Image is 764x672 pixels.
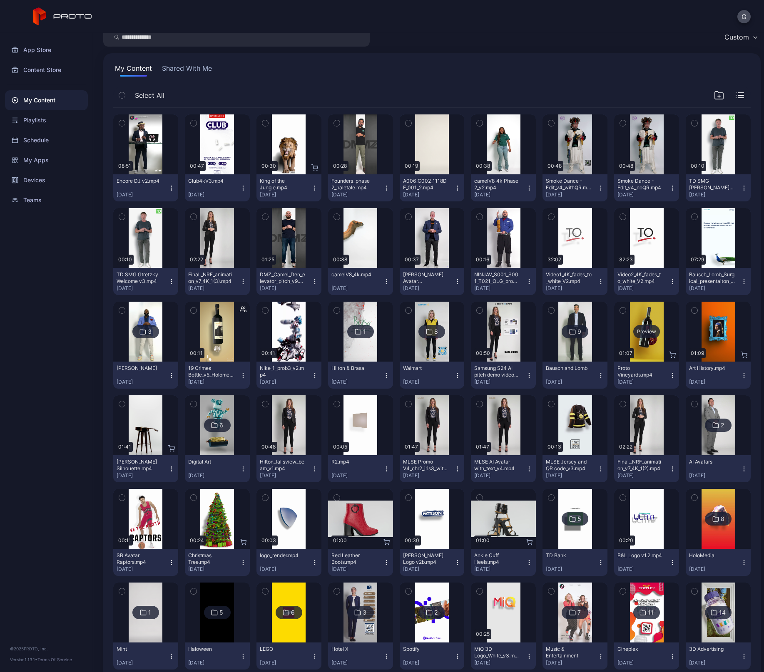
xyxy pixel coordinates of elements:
div: [DATE] [474,660,526,666]
div: © 2025 PROTO, Inc. [10,645,83,652]
div: 5 [219,609,223,616]
div: Smoke Dance - Edit_v4_noQR.mp4 [617,178,663,191]
div: Video1_4K_fades_to_white_V2.mp4 [546,271,592,285]
div: MLSE Jersey and QR code_v3.mp4 [546,459,592,472]
div: [DATE] [403,191,455,198]
div: [DATE] [546,191,597,198]
button: Bausch_Lomb_Surgical_presentaiton_v4.mp4[DATE] [686,268,751,295]
button: Art History.mp4[DATE] [686,362,751,389]
div: Billy Morrison's Silhouette.mp4 [117,459,162,472]
div: Final._NRF_animation_v7_4K_1(3).mp4 [188,271,234,285]
button: LEGO[DATE] [256,642,321,670]
div: [DATE] [617,472,669,479]
div: [DATE] [117,285,168,292]
a: Teams [5,190,88,210]
div: Haloween [188,646,234,652]
div: [DATE] [689,285,741,292]
button: Digital Art[DATE] [185,455,250,482]
button: Samsung S24 AI pitch demo video Left_apo8_iris3_beam_interface_v4.mp4[DATE] [471,362,536,389]
a: My Apps [5,150,88,170]
div: Glenn Avatar 1_chf3_iris3.mp4 [403,271,449,285]
button: Haloween[DATE] [185,642,250,670]
div: Digital Art [188,459,234,465]
button: Cineplex[DATE] [614,642,679,670]
div: [DATE] [617,660,669,666]
div: [DATE] [403,285,455,292]
button: R2.mp4[DATE] [328,455,393,482]
button: Hilton & Brasa[DATE] [328,362,393,389]
button: Spotify[DATE] [400,642,465,670]
div: MiQ 3D Logo_White_v3.mp4 [474,646,520,659]
div: 3D Advertising [689,646,735,652]
div: [DATE] [546,285,597,292]
button: NINJAV_S001_S001_T021_OLG_promo.mp4[DATE] [471,268,536,295]
div: Walmart [403,365,449,372]
button: MLSE Promo V4_chr2_iris3_with_text_beam_v5.mp4[DATE] [400,455,465,482]
div: camelV8_4k.mp4 [331,271,377,278]
a: Terms Of Service [37,657,72,662]
div: NINJAV_S001_S001_T021_OLG_promo.mp4 [474,271,520,285]
div: R2.mp4 [331,459,377,465]
button: AI Avatars[DATE] [686,455,751,482]
div: [DATE] [403,566,455,573]
div: Christmas Tree.mp4 [188,552,234,565]
div: [DATE] [689,566,741,573]
div: [DATE] [617,285,669,292]
div: [DATE] [260,379,311,385]
div: [DATE] [546,379,597,385]
div: [DATE] [331,191,383,198]
div: Cineplex [617,646,663,652]
div: [DATE] [689,191,741,198]
button: Final._NRF_animation_v7_4K_1(2).mp4[DATE] [614,455,679,482]
a: My Content [5,90,88,110]
a: Schedule [5,130,88,150]
div: [DATE] [260,191,311,198]
div: TD SMG Gretzky CallToAction v3.mp4 [689,178,735,191]
button: [PERSON_NAME][DATE] [113,362,178,389]
div: Music & Entertainment [546,646,592,659]
div: [DATE] [188,660,240,666]
div: TD Bank [546,552,592,559]
button: 3D Advertising[DATE] [686,642,751,670]
a: App Store [5,40,88,60]
div: Ankle Cuff Heels.mp4 [474,552,520,565]
div: Hilton_fallsview_beam_v1.mp4 [260,459,306,472]
div: [DATE] [331,379,383,385]
button: Video1_4K_fades_to_white_V2.mp4[DATE] [543,268,607,295]
div: 6 [291,609,295,616]
div: Video2_4K_fades_to_white_V2.mp4 [617,271,663,285]
div: Final._NRF_animation_v7_4K_1(2).mp4 [617,459,663,472]
button: Custom [720,27,761,47]
button: TD Bank[DATE] [543,549,607,576]
button: Christmas Tree.mp4[DATE] [185,549,250,576]
div: Bausch and Lomb [546,365,592,372]
div: MLSE Promo V4_chr2_iris3_with_text_beam_v5.mp4 [403,459,449,472]
div: [DATE] [117,379,168,385]
div: Bausch_Lomb_Surgical_presentaiton_v4.mp4 [689,271,735,285]
div: Hilton & Brasa [331,365,377,372]
div: Samsung S24 AI pitch demo video Left_apo8_iris3_beam_interface_v4.mp4 [474,365,520,378]
div: 1 [363,328,366,335]
div: [DATE] [260,472,311,479]
button: Hotel X[DATE] [328,642,393,670]
div: DMZ_Camel_Den_elevator_pitch_v9.mp4 [260,271,306,285]
button: logo_render.mp4[DATE] [256,549,321,576]
div: Founders_phase 2_haletale.mp4 [331,178,377,191]
button: A006_C002_1118DE_001_2.mp4[DATE] [400,174,465,201]
button: Video2_4K_fades_to_white_V2.mp4[DATE] [614,268,679,295]
div: [DATE] [260,660,311,666]
button: 19 Crimes Bottle_v5_Holomedia.mp4[DATE] [185,362,250,389]
button: Smoke Dance - Edit_v4_withQR.mp4[DATE] [543,174,607,201]
div: TD SMG Gtretzky Welcome v3.mp4 [117,271,162,285]
button: [PERSON_NAME] Silhouette.mp4[DATE] [113,455,178,482]
div: Mint [117,646,162,652]
button: HoloMedia[DATE] [686,549,751,576]
div: [DATE] [260,285,311,292]
div: LEGO [260,646,306,652]
div: [DATE] [188,472,240,479]
button: Walmart[DATE] [400,362,465,389]
div: Kevin [117,365,162,372]
div: [DATE] [689,472,741,479]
